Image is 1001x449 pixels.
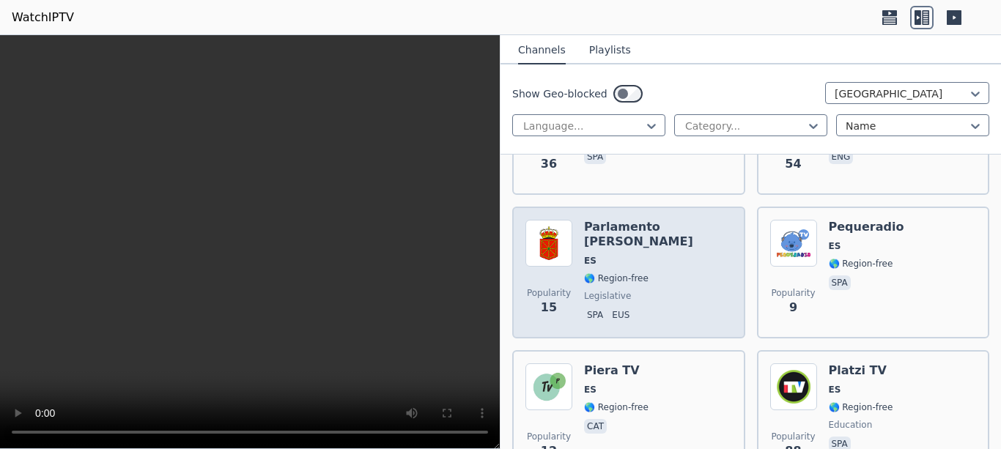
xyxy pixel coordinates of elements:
span: Popularity [771,287,815,299]
img: Platzi TV [770,363,817,410]
p: eng [829,149,854,164]
button: Channels [518,37,566,64]
label: Show Geo-blocked [512,86,607,101]
span: Popularity [771,431,815,442]
h6: Pequeradio [829,220,904,234]
span: legislative [584,290,631,302]
img: Parlamento de Navarra [525,220,572,267]
span: 🌎 Region-free [829,258,893,270]
span: ES [829,384,841,396]
span: Popularity [527,431,571,442]
span: 36 [541,155,557,173]
span: ES [584,255,596,267]
span: 54 [785,155,801,173]
img: Piera TV [525,363,572,410]
p: cat [584,419,607,434]
img: Pequeradio [770,220,817,267]
h6: Parlamento [PERSON_NAME] [584,220,732,249]
span: 🌎 Region-free [584,272,649,284]
span: 🌎 Region-free [829,401,893,413]
p: spa [829,275,851,290]
span: ES [829,240,841,252]
span: 15 [541,299,557,316]
span: Popularity [527,287,571,299]
p: eus [609,308,632,322]
span: ES [584,384,596,396]
button: Playlists [589,37,631,64]
h6: Piera TV [584,363,649,378]
h6: Platzi TV [829,363,893,378]
span: 9 [789,299,797,316]
span: education [829,419,873,431]
p: spa [584,308,606,322]
span: 🌎 Region-free [584,401,649,413]
p: spa [584,149,606,164]
a: WatchIPTV [12,9,74,26]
